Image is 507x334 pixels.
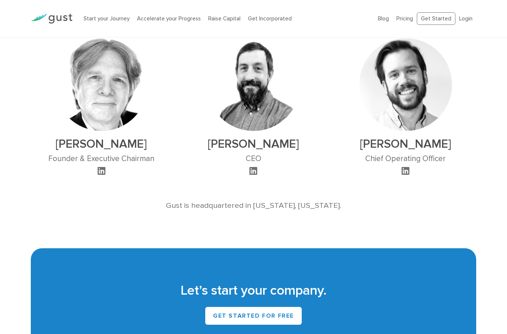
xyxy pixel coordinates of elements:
a: Get Incorporated [248,15,292,22]
h3: Founder & Executive Chairman [48,154,154,163]
h3: CEO [207,154,300,163]
p: Gust is headquartered in [US_STATE], [US_STATE]. [49,200,458,211]
a: Blog [378,15,389,22]
a: Pricing [396,15,413,22]
a: Get Started [417,12,455,25]
img: Peter Swan [207,38,300,131]
a: Get Started for Free [205,307,302,325]
img: Ryan Nash [359,38,452,131]
a: Raise Capital [208,15,241,22]
h2: Let’s start your company. [42,282,465,299]
h2: [PERSON_NAME] [207,137,300,151]
a: Login [459,15,472,22]
img: Gust Logo [31,14,72,24]
img: David Rose [55,38,148,131]
h3: Chief Operating Officer [359,154,452,163]
a: Start your Journey [84,15,130,22]
h2: [PERSON_NAME] [359,137,452,151]
a: Accelerate your Progress [137,15,201,22]
h2: [PERSON_NAME] [48,137,154,151]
